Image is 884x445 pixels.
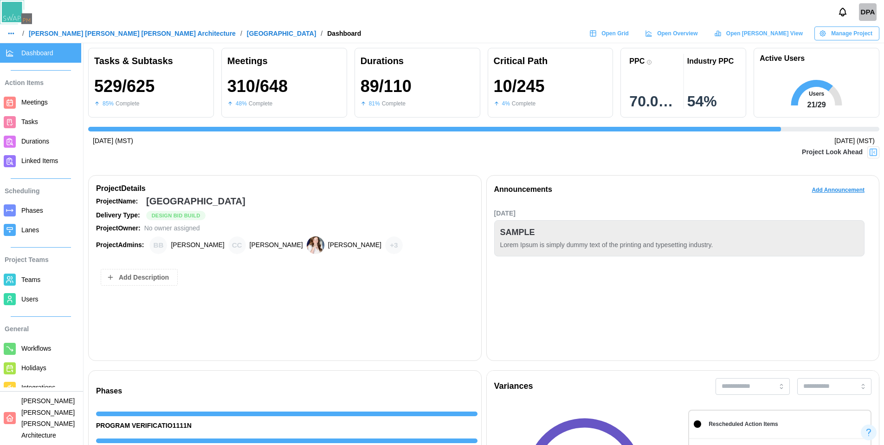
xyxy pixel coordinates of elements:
div: [DATE] (MST) [93,136,133,146]
span: [PERSON_NAME] [PERSON_NAME] [PERSON_NAME] Architecture [21,397,75,439]
span: Dashboard [21,49,53,57]
span: Open Overview [657,27,697,40]
div: 85 % [103,99,114,108]
img: Heather Bemis [307,236,324,254]
button: Notifications [835,4,851,20]
div: Tasks & Subtasks [94,54,208,68]
div: Brian Baldwin [149,236,167,254]
div: Rescheduled Action Items [709,420,778,429]
span: Open [PERSON_NAME] View [726,27,803,40]
span: Meetings [21,98,48,106]
span: Integrations [21,384,55,391]
div: Complete [249,99,272,108]
div: DPA [859,3,877,21]
div: SAMPLE [500,226,535,239]
div: Industry PPC [687,57,734,65]
div: + 3 [385,236,403,254]
div: PPC [629,57,645,65]
div: No owner assigned [144,223,200,234]
div: [PERSON_NAME] [171,240,224,250]
span: Add Announcement [812,183,865,196]
div: [PERSON_NAME] [328,240,381,250]
div: 81 % [369,99,380,108]
a: Open Grid [585,26,636,40]
strong: Project Owner: [96,224,141,232]
span: Users [21,295,39,303]
a: [GEOGRAPHIC_DATA] [247,30,316,37]
div: Project Details [96,183,474,195]
a: Daud Platform admin [859,3,877,21]
div: Durations [361,54,474,68]
div: 54 % [687,94,737,109]
button: Add Announcement [805,183,871,197]
div: Complete [512,99,536,108]
div: 10 / 245 [494,77,545,96]
span: Lanes [21,226,39,234]
div: 310 / 648 [227,77,288,96]
button: Manage Project [814,26,879,40]
div: 70.00 % [629,94,679,109]
span: Open Grid [601,27,629,40]
span: Holidays [21,364,46,372]
div: Project Look Ahead [802,147,863,157]
span: Manage Project [831,27,872,40]
div: [GEOGRAPHIC_DATA] [146,194,245,209]
div: [DATE] [494,209,865,219]
div: Lorem Ipsum is simply dummy text of the printing and typesetting industry. [500,240,859,250]
div: PROGRAM VERIFICATIO1111N [96,421,477,431]
button: Add Description [101,269,178,286]
div: 4 % [502,99,510,108]
div: Phases [96,386,477,397]
div: [PERSON_NAME] [250,240,303,250]
span: Workflows [21,345,51,352]
span: Phases [21,207,43,214]
div: / [321,30,323,37]
div: Complete [116,99,139,108]
img: Project Look Ahead Button [869,148,878,157]
div: 48 % [236,99,247,108]
div: Complete [382,99,406,108]
div: Critical Path [494,54,607,68]
div: Chris Cosenza [228,236,246,254]
span: Add Description [119,269,169,285]
div: / [22,30,24,37]
h1: Active Users [760,54,805,64]
div: Meetings [227,54,341,68]
span: Durations [21,137,49,145]
a: Open Overview [640,26,705,40]
span: Design Bid Build [152,211,200,220]
strong: Project Admins: [96,241,144,249]
span: Tasks [21,118,38,125]
div: 529 / 625 [94,77,155,96]
div: Dashboard [327,30,361,37]
div: [DATE] (MST) [834,136,875,146]
div: / [240,30,242,37]
a: [PERSON_NAME] [PERSON_NAME] [PERSON_NAME] Architecture [29,30,236,37]
div: Delivery Type: [96,210,142,221]
div: Announcements [494,184,552,196]
span: Linked Items [21,157,58,164]
div: Project Name: [96,196,142,207]
span: Teams [21,276,40,283]
a: Open [PERSON_NAME] View [710,26,810,40]
div: 89 / 110 [361,77,412,96]
div: Variances [494,380,533,393]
